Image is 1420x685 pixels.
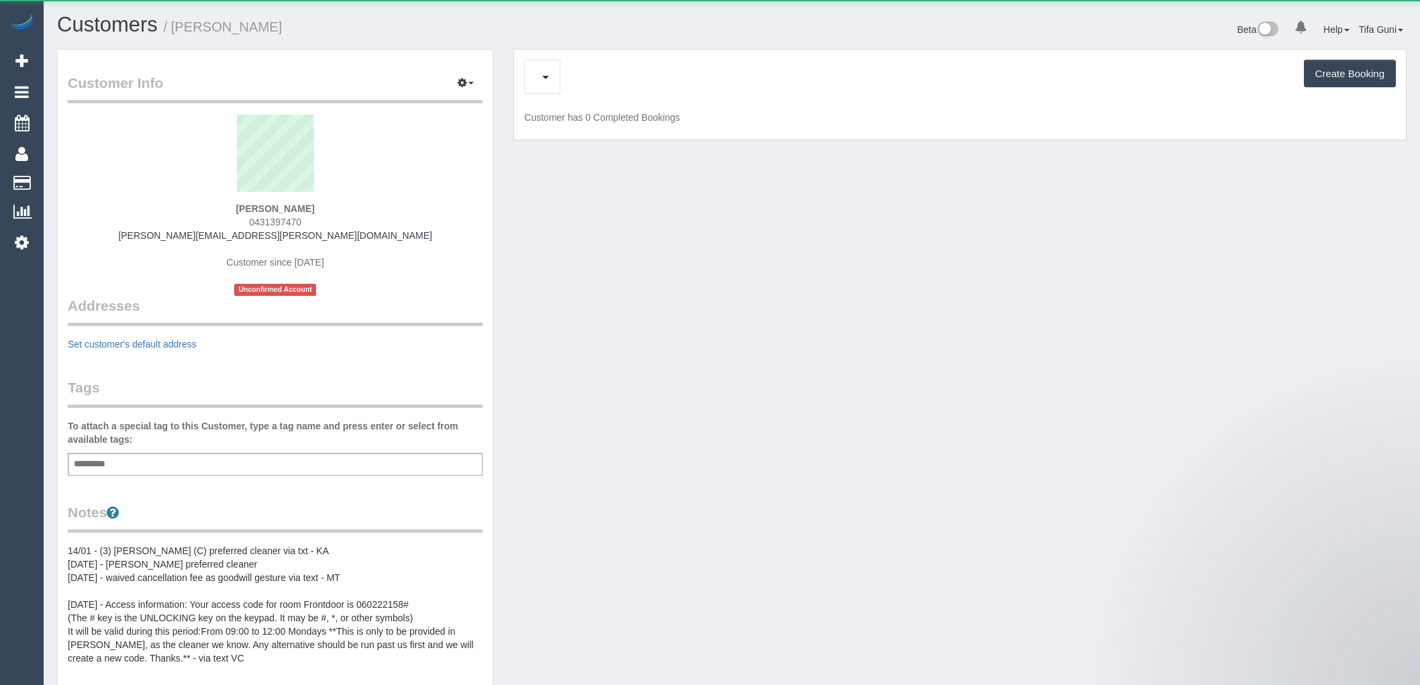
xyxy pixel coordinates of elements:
pre: 14/01 - (3) [PERSON_NAME] (C) preferred cleaner via txt - KA [DATE] - [PERSON_NAME] preferred cle... [68,544,483,665]
button: Create Booking [1304,60,1396,88]
label: To attach a special tag to this Customer, type a tag name and press enter or select from availabl... [68,419,483,446]
a: Tifa Guni [1359,24,1403,35]
span: Customer since [DATE] [227,257,324,268]
img: Automaid Logo [8,13,35,32]
strong: [PERSON_NAME] [236,203,314,214]
p: Customer has 0 Completed Bookings [524,111,1396,124]
a: Beta [1237,24,1278,35]
a: [PERSON_NAME][EMAIL_ADDRESS][PERSON_NAME][DOMAIN_NAME] [118,230,432,241]
a: Customers [57,13,158,36]
iframe: Intercom live chat [1374,639,1407,672]
legend: Customer Info [68,73,483,103]
legend: Tags [68,378,483,408]
img: New interface [1256,21,1278,39]
span: 0431397470 [249,217,301,227]
span: Unconfirmed Account [234,284,316,295]
legend: Notes [68,503,483,533]
a: Help [1323,24,1350,35]
small: / [PERSON_NAME] [164,19,283,34]
a: Set customer's default address [68,339,197,350]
